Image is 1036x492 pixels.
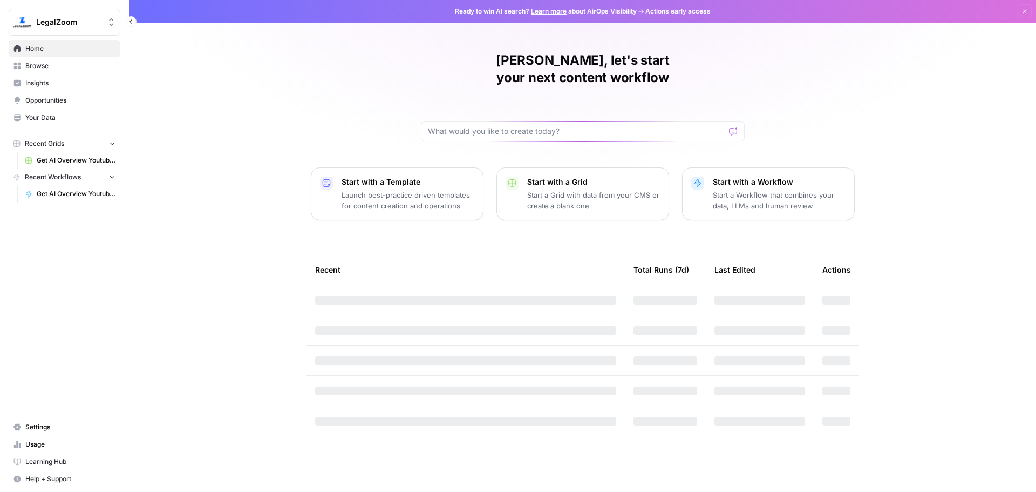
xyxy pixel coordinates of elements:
span: Actions early access [645,6,711,16]
a: Usage [9,436,120,453]
p: Start a Workflow that combines your data, LLMs and human review [713,190,846,211]
span: Home [25,44,115,53]
span: Get AI Overview Youtube Videos [37,189,115,199]
a: Settings [9,419,120,436]
span: Help + Support [25,474,115,484]
div: Total Runs (7d) [633,255,689,285]
span: Your Data [25,113,115,123]
button: Workspace: LegalZoom [9,9,120,36]
div: Recent [315,255,616,285]
a: Your Data [9,109,120,126]
div: Actions [822,255,851,285]
span: LegalZoom [36,17,101,28]
span: Recent Workflows [25,172,81,182]
p: Launch best-practice driven templates for content creation and operations [342,190,474,211]
button: Recent Grids [9,136,120,152]
a: Browse [9,57,120,75]
span: Get AI Overview Youtube Videos Grid [37,156,115,165]
div: Last Edited [714,255,755,285]
button: Recent Workflows [9,169,120,185]
a: Insights [9,75,120,92]
h1: [PERSON_NAME], let's start your next content workflow [421,52,745,86]
a: Home [9,40,120,57]
button: Start with a WorkflowStart a Workflow that combines your data, LLMs and human review [682,167,855,220]
input: What would you like to create today? [428,126,725,137]
p: Start with a Workflow [713,177,846,187]
a: Learn more [531,7,567,15]
a: Get AI Overview Youtube Videos [20,185,120,203]
p: Start with a Template [342,177,474,187]
span: Usage [25,440,115,449]
img: LegalZoom Logo [12,12,32,32]
span: Opportunities [25,96,115,105]
button: Start with a TemplateLaunch best-practice driven templates for content creation and operations [311,167,483,220]
a: Opportunities [9,92,120,109]
span: Settings [25,422,115,432]
button: Help + Support [9,470,120,488]
span: Insights [25,78,115,88]
a: Get AI Overview Youtube Videos Grid [20,152,120,169]
span: Browse [25,61,115,71]
p: Start with a Grid [527,177,660,187]
a: Learning Hub [9,453,120,470]
p: Start a Grid with data from your CMS or create a blank one [527,190,660,211]
span: Learning Hub [25,457,115,467]
span: Recent Grids [25,139,64,149]
span: Ready to win AI search? about AirOps Visibility [455,6,637,16]
button: Start with a GridStart a Grid with data from your CMS or create a blank one [496,167,669,220]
